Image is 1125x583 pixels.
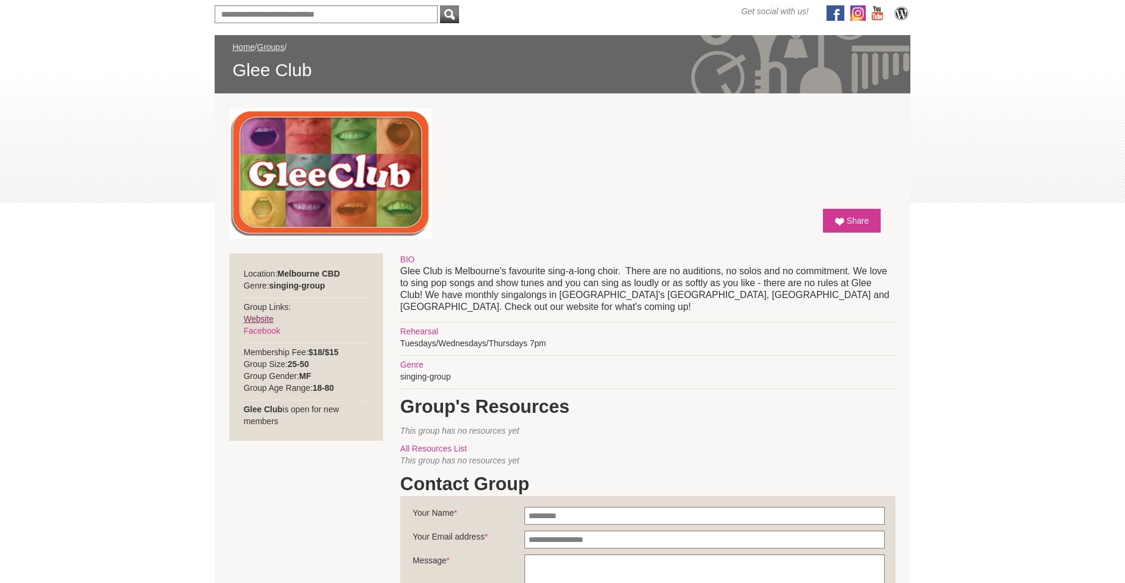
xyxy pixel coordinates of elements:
[232,59,893,82] span: Glee Club
[741,5,809,17] span: Get social with us!
[244,326,280,336] a: Facebook
[299,371,311,381] strong: MF
[413,531,524,548] label: Your Email address
[400,253,895,265] div: BIO
[244,405,282,414] strong: Glee Club
[400,395,895,419] h1: Group's Resources
[823,209,881,233] a: Share
[232,42,254,52] a: Home
[400,265,895,313] p: Glee Club is Melbourne's favourite sing-a-long choir. There are no auditions, no solos and no com...
[400,325,895,337] div: Rehearsal
[400,443,895,455] div: All Resources List
[400,359,895,371] div: Genre
[230,253,384,441] div: Location: Genre: Group Links: Membership Fee: Group Size: Group Gender: Group Age Range: is open ...
[400,426,519,435] span: This group has no resources yet
[230,108,432,239] img: Glee Club
[269,281,325,290] strong: singing-group
[400,472,895,496] h1: Contact Group
[232,41,893,82] div: / /
[413,507,524,525] label: Your Name
[400,456,519,465] span: This group has no resources yet
[288,359,309,369] strong: 25-50
[257,42,284,52] a: Groups
[309,347,339,357] strong: $18/$15
[850,5,866,21] img: icon-instagram.png
[278,269,340,278] strong: Melbourne CBD
[893,5,910,21] img: CMVic Blog
[413,554,524,572] label: Message
[313,383,334,393] strong: 18-80
[244,314,274,324] a: Website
